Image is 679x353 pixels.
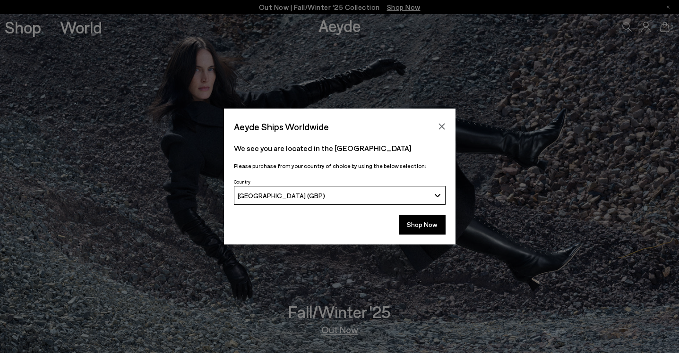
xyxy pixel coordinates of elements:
[238,192,325,200] span: [GEOGRAPHIC_DATA] (GBP)
[234,161,446,170] p: Please purchase from your country of choice by using the below selection:
[234,118,329,135] span: Aeyde Ships Worldwide
[435,119,449,134] button: Close
[234,179,250,185] span: Country
[234,143,446,154] p: We see you are located in the [GEOGRAPHIC_DATA]
[399,215,446,235] button: Shop Now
